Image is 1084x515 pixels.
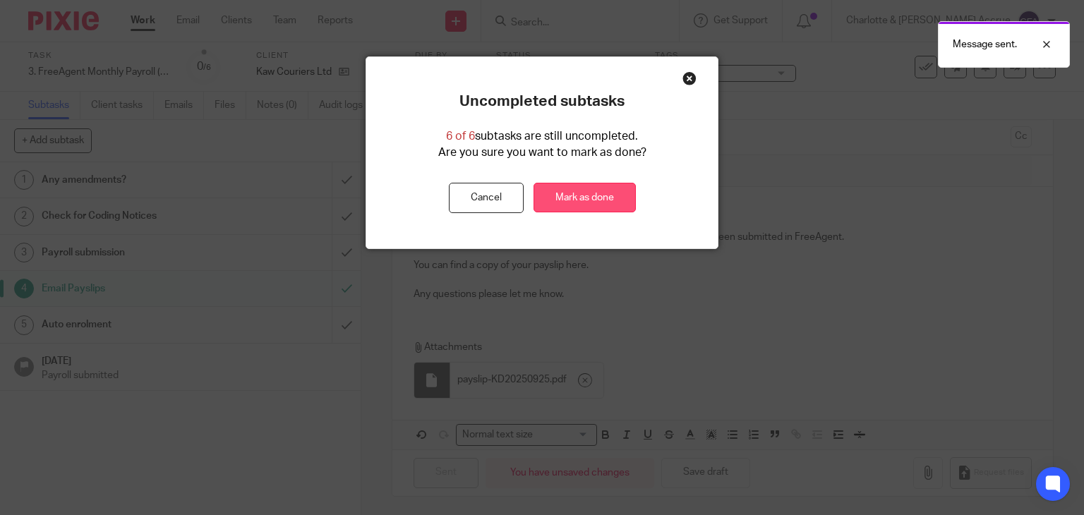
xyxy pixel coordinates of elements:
[446,131,475,142] span: 6 of 6
[534,183,636,213] a: Mark as done
[682,71,697,85] div: Close this dialog window
[446,128,638,145] p: subtasks are still uncompleted.
[459,92,625,111] p: Uncompleted subtasks
[953,37,1017,51] p: Message sent.
[449,183,524,213] button: Cancel
[438,145,646,161] p: Are you sure you want to mark as done?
